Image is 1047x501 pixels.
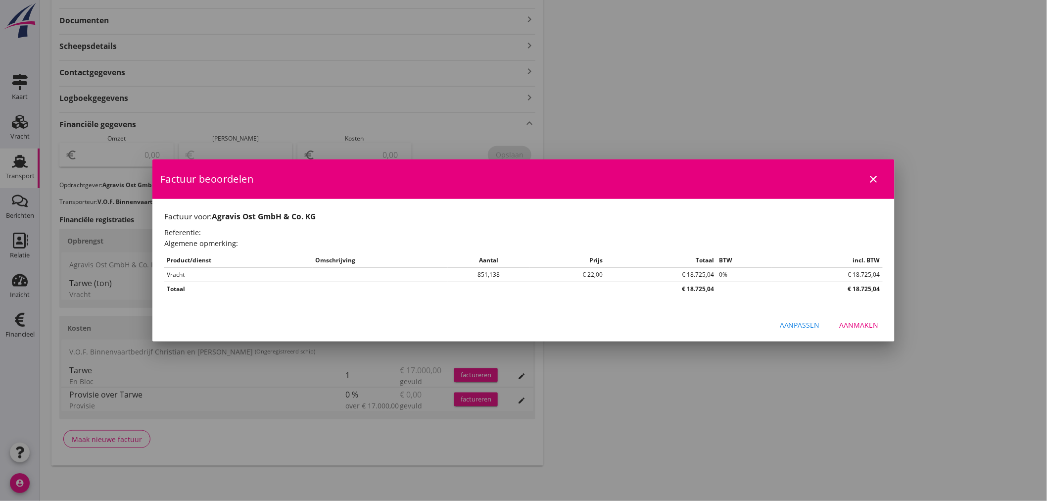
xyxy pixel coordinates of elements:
[840,320,879,330] div: Aanmaken
[164,253,313,268] th: Product/dienst
[152,159,895,199] div: Factuur beoordelen
[771,268,883,282] td: € 18.725,04
[716,268,771,282] td: 0%
[605,253,716,268] th: Totaal
[605,282,716,297] th: € 18.725,04
[529,268,605,282] td: € 22,00
[448,268,529,282] td: 851,138
[448,253,529,268] th: Aantal
[212,211,316,222] strong: Agravis Ost GmbH & Co. KG
[780,320,820,330] div: Aanpassen
[529,253,605,268] th: Prijs
[716,282,883,297] th: € 18.725,04
[164,211,883,222] h1: Factuur voor:
[832,316,887,334] button: Aanmaken
[164,282,605,297] th: Totaal
[771,253,883,268] th: incl. BTW
[772,316,828,334] button: Aanpassen
[868,173,880,185] i: close
[605,268,716,282] td: € 18.725,04
[164,227,883,249] h2: Referentie: Algemene opmerking:
[164,268,313,282] td: Vracht
[716,253,771,268] th: BTW
[313,253,448,268] th: Omschrijving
